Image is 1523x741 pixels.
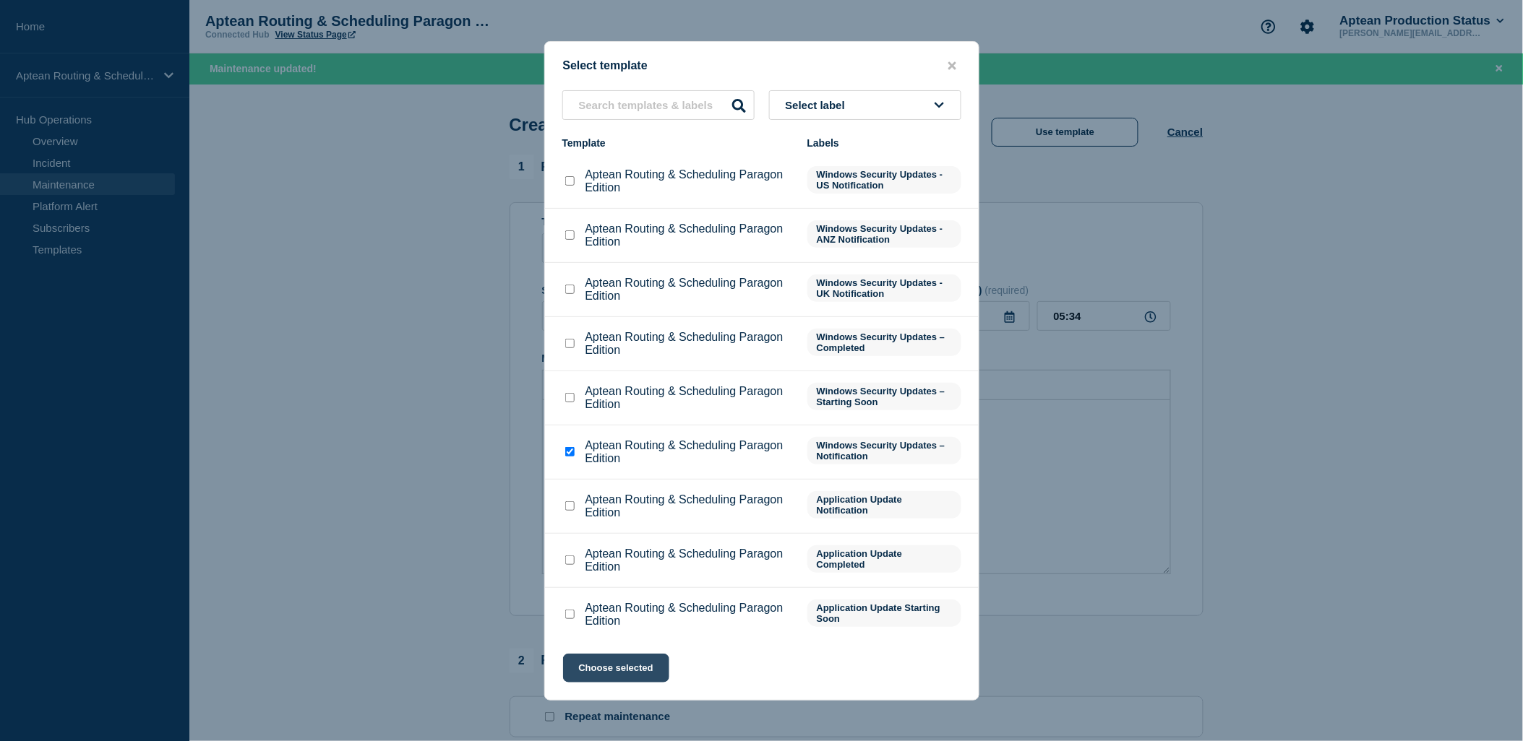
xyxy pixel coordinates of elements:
input: Aptean Routing & Scheduling Paragon Edition checkbox [565,555,575,565]
input: Aptean Routing & Scheduling Paragon Edition checkbox [565,176,575,186]
button: Select label [769,90,961,120]
input: Aptean Routing & Scheduling Paragon Edition checkbox [565,285,575,294]
input: Aptean Routing & Scheduling Paragon Edition checkbox [565,393,575,402]
input: Aptean Routing & Scheduling Paragon Edition checkbox [565,447,575,456]
span: Application Update Notification [807,491,961,519]
p: Aptean Routing & Scheduling Paragon Edition [585,222,793,248]
div: Template [562,137,793,149]
input: Search templates & labels [562,90,755,120]
p: Aptean Routing & Scheduling Paragon Edition [585,439,793,465]
p: Aptean Routing & Scheduling Paragon Edition [585,547,793,573]
span: Windows Security Updates – Starting Soon [807,383,961,410]
span: Windows Security Updates - ANZ Notification [807,220,961,248]
span: Windows Security Updates – Completed [807,329,961,356]
input: Aptean Routing & Scheduling Paragon Edition checkbox [565,610,575,619]
span: Windows Security Updates - US Notification [807,166,961,194]
button: close button [944,59,961,73]
p: Aptean Routing & Scheduling Paragon Edition [585,493,793,519]
p: Aptean Routing & Scheduling Paragon Edition [585,168,793,194]
span: Application Update Starting Soon [807,599,961,627]
input: Aptean Routing & Scheduling Paragon Edition checkbox [565,230,575,240]
p: Aptean Routing & Scheduling Paragon Edition [585,277,793,303]
input: Aptean Routing & Scheduling Paragon Edition checkbox [565,339,575,348]
p: Aptean Routing & Scheduling Paragon Edition [585,331,793,357]
span: Application Update Completed [807,545,961,573]
p: Aptean Routing & Scheduling Paragon Edition [585,602,793,628]
span: Select label [786,99,851,111]
div: Select template [545,59,979,73]
span: Windows Security Updates – Notification [807,437,961,464]
button: Choose selected [563,654,669,682]
span: Windows Security Updates - UK Notification [807,274,961,302]
input: Aptean Routing & Scheduling Paragon Edition checkbox [565,501,575,511]
div: Labels [807,137,961,149]
p: Aptean Routing & Scheduling Paragon Edition [585,385,793,411]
